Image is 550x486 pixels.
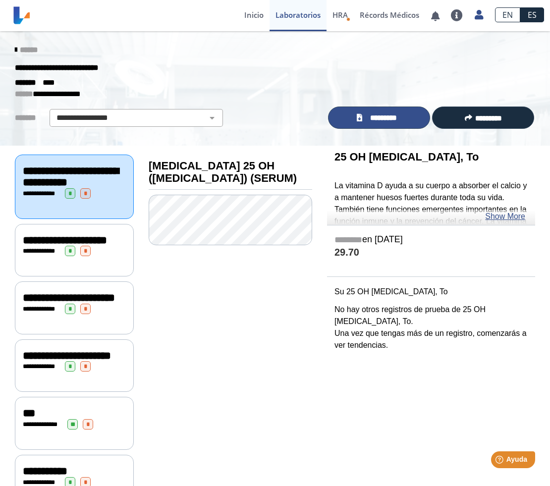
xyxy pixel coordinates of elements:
a: ES [520,7,544,22]
p: No hay otros registros de prueba de 25 OH [MEDICAL_DATA], To. Una vez que tengas más de un regist... [334,304,528,351]
b: [MEDICAL_DATA] 25 OH ([MEDICAL_DATA]) (SERUM) [149,160,297,184]
p: Su 25 OH [MEDICAL_DATA], To [334,286,528,298]
span: HRA [332,10,348,20]
iframe: Help widget launcher [462,447,539,475]
h4: 29.70 [334,247,528,259]
p: La vitamina D ayuda a su cuerpo a absorber el calcio y a mantener huesos fuertes durante toda su ... [334,180,528,346]
b: 25 OH [MEDICAL_DATA], To [334,151,479,163]
h5: en [DATE] [334,234,528,246]
a: Show More [485,211,525,222]
a: EN [495,7,520,22]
